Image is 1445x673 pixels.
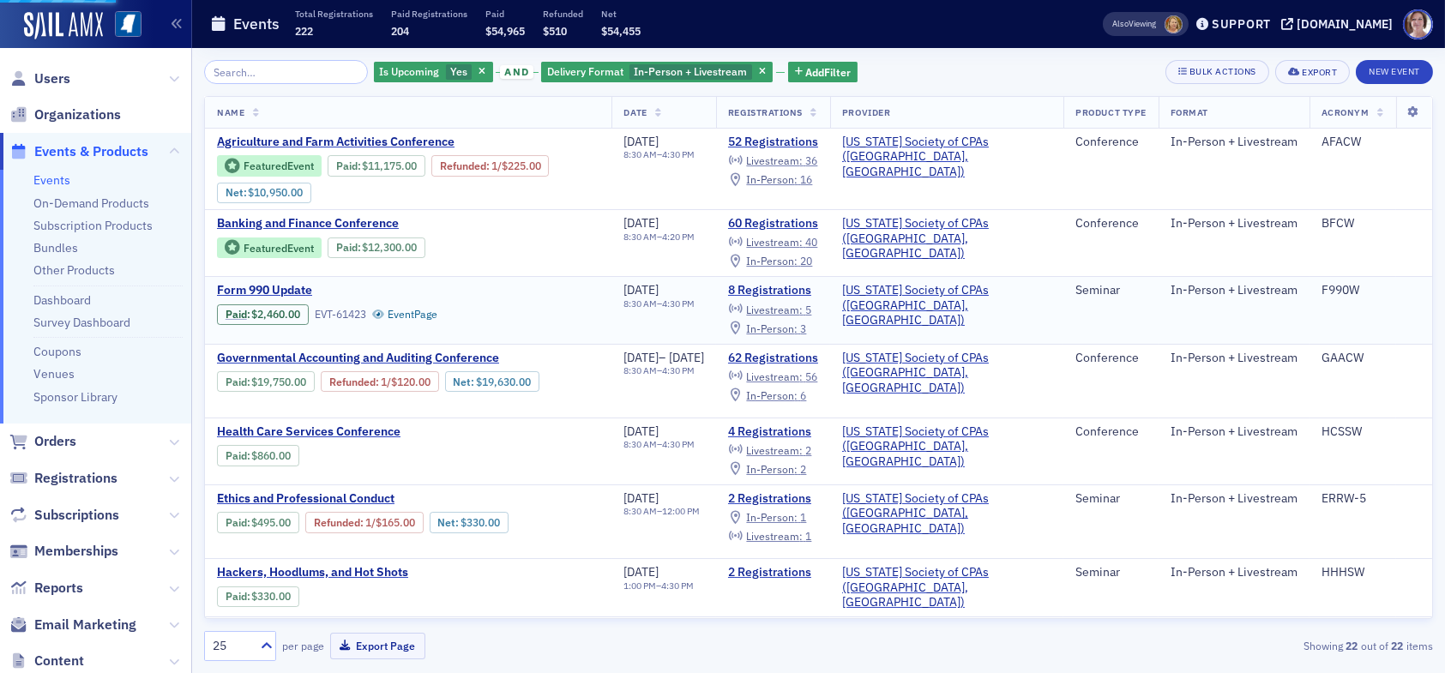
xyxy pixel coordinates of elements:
[1171,135,1297,150] div: In-Person + Livestream
[217,586,299,607] div: Paid: 3 - $33000
[217,304,309,325] div: Paid: 9 - $246000
[217,351,505,366] span: Governmental Accounting and Auditing Conference
[391,8,467,20] p: Paid Registrations
[252,590,292,603] span: $330.00
[728,216,818,231] a: 60 Registrations
[336,159,358,172] a: Paid
[217,424,505,440] a: Health Care Services Conference
[1171,351,1297,366] div: In-Person + Livestream
[1322,351,1420,366] div: GAACW
[842,565,1051,610] a: [US_STATE] Society of CPAs ([GEOGRAPHIC_DATA], [GEOGRAPHIC_DATA])
[634,64,747,78] span: In-Person + Livestream
[445,371,539,392] div: Net: $1963000
[728,370,817,383] a: Livestream: 56
[662,438,695,450] time: 4:30 PM
[623,490,659,506] span: [DATE]
[244,161,314,171] div: Featured Event
[842,424,1051,470] span: Mississippi Society of CPAs (Ridgeland, MS)
[226,186,249,199] span: Net :
[33,240,78,255] a: Bundles
[33,172,70,188] a: Events
[336,241,363,254] span: :
[9,142,148,161] a: Events & Products
[662,364,695,376] time: 4:30 PM
[226,376,247,388] a: Paid
[805,370,817,383] span: 56
[800,462,806,476] span: 2
[24,12,103,39] a: SailAMX
[543,8,583,20] p: Refunded
[623,580,694,592] div: –
[1075,135,1146,150] div: Conference
[1212,16,1271,32] div: Support
[662,297,695,309] time: 4:30 PM
[328,237,425,258] div: Paid: 64 - $1230000
[623,564,659,580] span: [DATE]
[217,371,315,392] div: Paid: 76 - $1975000
[800,254,812,267] span: 20
[33,366,75,382] a: Venues
[746,370,803,383] span: Livestream :
[746,462,798,476] span: In-Person :
[728,255,812,268] a: In-Person: 20
[842,351,1051,396] span: Mississippi Society of CPAs (Ridgeland, MS)
[217,445,299,466] div: Paid: 4 - $86000
[1297,16,1393,32] div: [DOMAIN_NAME]
[746,388,798,402] span: In-Person :
[662,148,695,160] time: 4:30 PM
[623,424,659,439] span: [DATE]
[217,283,505,298] a: Form 990 Update
[33,344,81,359] a: Coupons
[440,159,491,172] span: :
[329,376,381,388] span: :
[249,186,304,199] span: $10,950.00
[33,195,149,211] a: On-Demand Products
[226,590,247,603] a: Paid
[662,231,695,243] time: 4:20 PM
[746,510,798,524] span: In-Person :
[728,106,803,118] span: Registrations
[661,580,694,592] time: 4:30 PM
[1356,63,1433,78] a: New Event
[728,303,811,316] a: Livestream: 5
[440,159,486,172] a: Refunded
[34,432,76,451] span: Orders
[746,443,803,457] span: Livestream :
[321,371,438,392] div: Refunded: 76 - $1975000
[1165,60,1269,84] button: Bulk Actions
[485,8,525,20] p: Paid
[1343,638,1361,653] strong: 22
[746,254,798,267] span: In-Person :
[1322,424,1420,440] div: HCSSW
[391,376,430,388] span: $120.00
[1322,216,1420,231] div: BFCW
[391,24,409,38] span: 204
[1302,68,1337,77] div: Export
[226,308,247,321] a: Paid
[842,491,1051,537] a: [US_STATE] Society of CPAs ([GEOGRAPHIC_DATA], [GEOGRAPHIC_DATA])
[1075,565,1146,580] div: Seminar
[9,616,136,634] a: Email Marketing
[728,491,818,507] a: 2 Registrations
[1075,106,1146,118] span: Product Type
[336,159,363,172] span: :
[623,297,657,309] time: 8:30 AM
[842,424,1051,470] a: [US_STATE] Society of CPAs ([GEOGRAPHIC_DATA], [GEOGRAPHIC_DATA])
[1171,106,1208,118] span: Format
[728,283,818,298] a: 8 Registrations
[226,449,252,462] span: :
[9,579,83,598] a: Reports
[805,443,811,457] span: 2
[252,516,292,529] span: $495.00
[728,173,812,187] a: In-Person: 16
[217,135,599,150] a: Agriculture and Farm Activities Conference
[9,652,84,670] a: Content
[1281,18,1399,30] button: [DOMAIN_NAME]
[502,159,541,172] span: $225.00
[623,364,657,376] time: 8:30 AM
[1171,565,1297,580] div: In-Person + Livestream
[226,308,252,321] span: :
[842,283,1051,328] span: Mississippi Society of CPAs (Ridgeland, MS)
[1075,491,1146,507] div: Seminar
